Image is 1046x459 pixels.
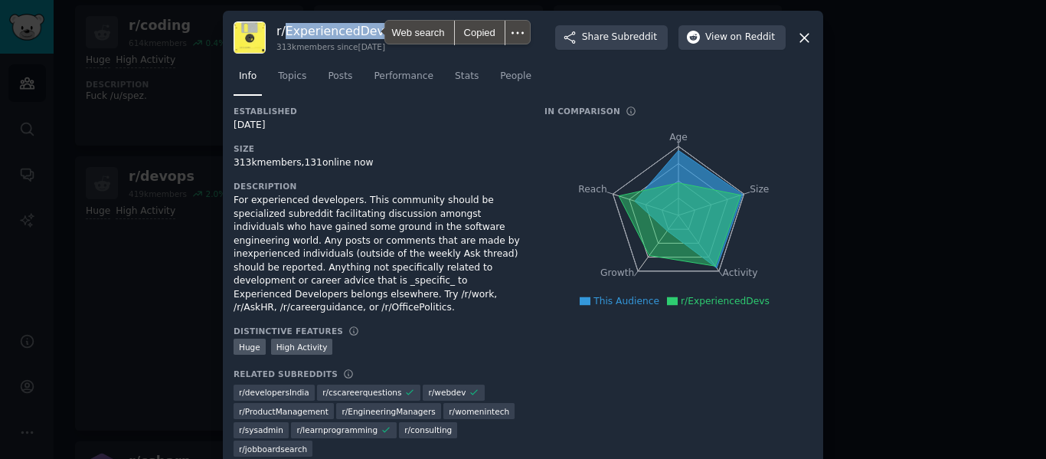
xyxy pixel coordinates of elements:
tspan: Reach [578,184,607,195]
span: r/ EngineeringManagers [342,406,435,417]
a: Performance [368,64,439,96]
span: r/ cscareerquestions [322,387,401,398]
tspan: Age [669,132,688,143]
tspan: Size [750,184,769,195]
h3: Established [234,106,523,116]
h3: r/ ExperiencedDevs [276,23,391,39]
h3: Related Subreddits [234,369,338,379]
img: ExperiencedDevs [234,21,266,54]
span: on Reddit [731,31,775,44]
span: Share [582,31,657,44]
a: Stats [449,64,484,96]
a: People [495,64,537,96]
span: r/ webdev [428,387,466,398]
span: This Audience [593,296,659,307]
div: For experienced developers. This community should be specialized subreddit facilitating discussio... [234,194,523,315]
div: [DATE] [234,119,523,133]
span: Web search [385,21,453,44]
span: Topics [278,70,306,84]
h3: Description [234,181,523,192]
span: r/ExperiencedDevs [681,296,770,307]
span: r/ learnprogramming [296,425,378,435]
h3: In Comparison [544,106,620,116]
tspan: Activity [723,267,758,278]
span: Posts [328,70,352,84]
div: 313k members since [DATE] [276,41,391,52]
button: ShareSubreddit [555,25,668,50]
span: Info [239,70,257,84]
tspan: Growth [600,267,634,278]
span: Performance [374,70,433,84]
div: Copied [455,21,505,44]
a: Info [234,64,262,96]
span: r/ jobboardsearch [239,444,307,454]
h3: Distinctive Features [234,326,343,336]
span: View [705,31,775,44]
h3: Size [234,143,523,154]
div: High Activity [271,339,333,355]
div: 313k members, 131 online now [234,156,523,170]
span: People [500,70,531,84]
button: Viewon Reddit [678,25,786,50]
span: r/ womenintech [449,406,509,417]
span: r/ developersIndia [239,387,309,398]
span: Subreddit [612,31,657,44]
div: Huge [234,339,266,355]
a: Topics [273,64,312,96]
span: r/ sysadmin [239,425,283,435]
span: r/ ProductManagement [239,406,329,417]
span: r/ consulting [404,425,452,435]
span: Stats [455,70,479,84]
a: Posts [322,64,358,96]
